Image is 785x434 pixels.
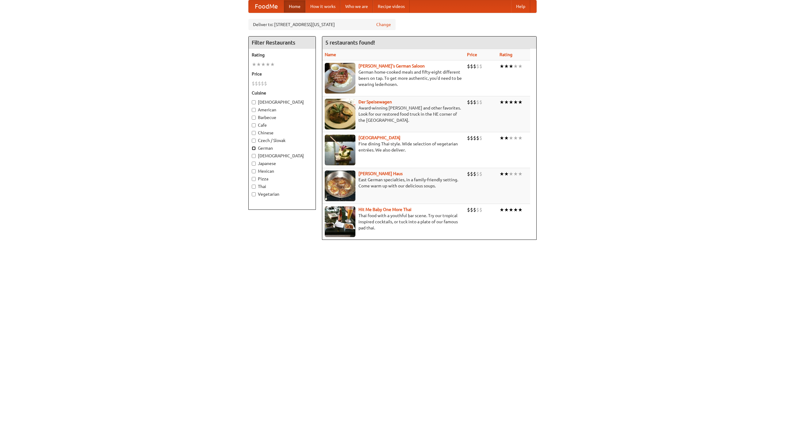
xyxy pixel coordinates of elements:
input: Barbecue [252,116,256,120]
li: $ [473,171,476,177]
li: ★ [509,206,513,213]
li: ★ [500,135,504,141]
label: Pizza [252,176,312,182]
div: Deliver to: [STREET_ADDRESS][US_STATE] [248,19,396,30]
a: Price [467,52,477,57]
ng-pluralize: 5 restaurants found! [325,40,375,45]
label: Mexican [252,168,312,174]
li: ★ [500,171,504,177]
li: $ [470,135,473,141]
li: $ [476,63,479,70]
input: Vegetarian [252,192,256,196]
input: Japanese [252,162,256,166]
li: ★ [518,135,523,141]
a: [GEOGRAPHIC_DATA] [358,135,400,140]
label: Japanese [252,160,312,167]
img: babythai.jpg [325,206,355,237]
img: esthers.jpg [325,63,355,94]
input: Pizza [252,177,256,181]
label: Cafe [252,122,312,128]
label: Barbecue [252,114,312,121]
label: Vegetarian [252,191,312,197]
label: [DEMOGRAPHIC_DATA] [252,99,312,105]
input: Thai [252,185,256,189]
a: Who we are [340,0,373,13]
input: Chinese [252,131,256,135]
a: Name [325,52,336,57]
h5: Rating [252,52,312,58]
li: $ [467,171,470,177]
li: $ [467,63,470,70]
h5: Cuisine [252,90,312,96]
li: $ [476,206,479,213]
a: Rating [500,52,512,57]
a: How it works [305,0,340,13]
a: Hit Me Baby One More Thai [358,207,412,212]
li: $ [261,80,264,87]
li: ★ [518,171,523,177]
li: ★ [513,99,518,106]
li: ★ [509,99,513,106]
b: Der Speisewagen [358,99,392,104]
img: satay.jpg [325,135,355,165]
input: [DEMOGRAPHIC_DATA] [252,100,256,104]
li: ★ [513,206,518,213]
li: $ [264,80,267,87]
li: $ [479,135,482,141]
li: ★ [504,99,509,106]
p: German home-cooked meals and fifty-eight different beers on tap. To get more authentic, you'd nee... [325,69,462,87]
li: ★ [266,61,270,68]
h4: Filter Restaurants [249,36,316,49]
li: ★ [252,61,256,68]
li: ★ [513,135,518,141]
li: $ [479,99,482,106]
li: $ [470,99,473,106]
li: $ [467,206,470,213]
li: $ [473,63,476,70]
li: ★ [518,63,523,70]
li: ★ [256,61,261,68]
li: $ [473,135,476,141]
li: $ [467,135,470,141]
label: [DEMOGRAPHIC_DATA] [252,153,312,159]
li: $ [476,171,479,177]
li: $ [479,206,482,213]
li: ★ [500,206,504,213]
li: ★ [509,63,513,70]
li: $ [476,135,479,141]
b: [PERSON_NAME]'s German Saloon [358,63,425,68]
input: Cafe [252,123,256,127]
li: ★ [504,171,509,177]
li: $ [473,206,476,213]
li: ★ [513,63,518,70]
p: East German specialties, in a family-friendly setting. Come warm up with our delicious soups. [325,177,462,189]
label: Chinese [252,130,312,136]
li: $ [252,80,255,87]
label: Czech / Slovak [252,137,312,144]
li: ★ [261,61,266,68]
li: $ [479,171,482,177]
a: Help [511,0,530,13]
input: Czech / Slovak [252,139,256,143]
b: [PERSON_NAME] Haus [358,171,403,176]
a: Recipe videos [373,0,410,13]
img: speisewagen.jpg [325,99,355,129]
li: $ [473,99,476,106]
li: ★ [518,99,523,106]
h5: Price [252,71,312,77]
li: $ [258,80,261,87]
li: $ [476,99,479,106]
li: ★ [504,206,509,213]
p: Award-winning [PERSON_NAME] and other favorites. Look for our restored food truck in the NE corne... [325,105,462,123]
li: $ [255,80,258,87]
label: American [252,107,312,113]
li: ★ [504,63,509,70]
li: $ [470,171,473,177]
input: [DEMOGRAPHIC_DATA] [252,154,256,158]
label: German [252,145,312,151]
p: Thai food with a youthful bar scene. Try our tropical inspired cocktails, or tuck into a plate of... [325,213,462,231]
label: Thai [252,183,312,190]
img: kohlhaus.jpg [325,171,355,201]
input: German [252,146,256,150]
